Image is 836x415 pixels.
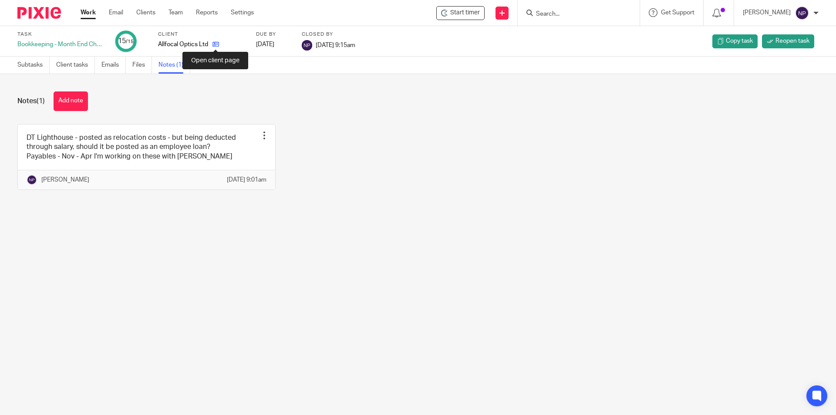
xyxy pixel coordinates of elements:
button: Add note [54,91,88,111]
a: Notes (1) [158,57,190,74]
span: (1) [37,98,45,105]
a: Emails [101,57,126,74]
p: [PERSON_NAME] [743,8,791,17]
a: Clients [136,8,155,17]
div: Bookkeeping - Month End Checks [17,40,104,49]
a: Audit logs [197,57,230,74]
a: Team [169,8,183,17]
h1: Notes [17,97,45,106]
img: svg%3E [795,6,809,20]
a: Reports [196,8,218,17]
div: Allfocal Optics Ltd - Bookkeeping - Month End Checks [436,6,485,20]
img: svg%3E [27,175,37,185]
a: Copy task [712,34,758,48]
span: Reopen task [775,37,809,45]
div: 15 [118,36,134,46]
a: Email [109,8,123,17]
p: Allfocal Optics Ltd [158,40,208,49]
a: Reopen task [762,34,814,48]
label: Client [158,31,245,38]
a: Subtasks [17,57,50,74]
a: Client tasks [56,57,95,74]
a: Files [132,57,152,74]
label: Closed by [302,31,355,38]
img: Pixie [17,7,61,19]
p: [PERSON_NAME] [41,175,89,184]
small: /15 [126,39,134,44]
span: Get Support [661,10,694,16]
label: Due by [256,31,291,38]
img: svg%3E [302,40,312,51]
div: [DATE] [256,40,291,49]
a: Settings [231,8,254,17]
span: Copy task [726,37,753,45]
p: [DATE] 9:01am [227,175,266,184]
label: Task [17,31,104,38]
span: [DATE] 9:15am [316,42,355,48]
input: Search [535,10,614,18]
span: Start timer [450,8,480,17]
a: Work [81,8,96,17]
